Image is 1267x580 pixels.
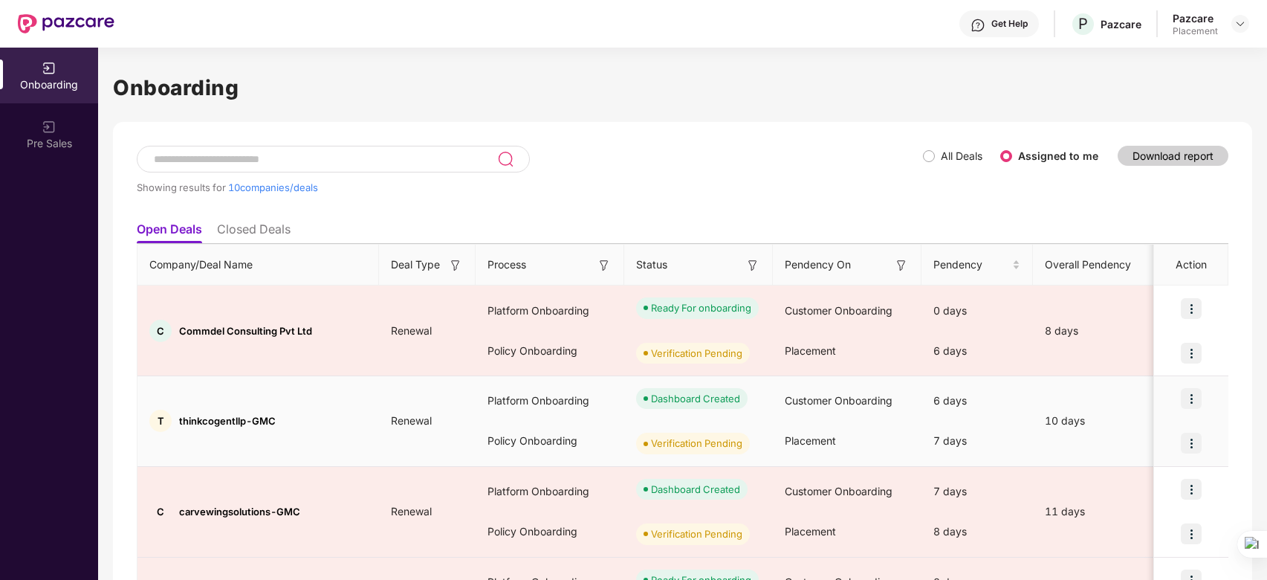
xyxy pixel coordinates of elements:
img: svg+xml;base64,PHN2ZyB3aWR0aD0iMjAiIGhlaWdodD0iMjAiIHZpZXdCb3g9IjAgMCAyMCAyMCIgZmlsbD0ibm9uZSIgeG... [42,61,56,76]
div: Ready For onboarding [651,300,751,315]
img: icon [1181,388,1202,409]
div: Platform Onboarding [476,381,624,421]
div: 0 days [921,291,1033,331]
label: Assigned to me [1018,149,1098,162]
div: C [149,320,172,342]
span: Pendency [933,257,1009,273]
img: svg+xml;base64,PHN2ZyB3aWR0aD0iMTYiIGhlaWdodD0iMTYiIHZpZXdCb3g9IjAgMCAxNiAxNiIgZmlsbD0ibm9uZSIgeG... [597,258,612,273]
img: svg+xml;base64,PHN2ZyB3aWR0aD0iMjAiIGhlaWdodD0iMjAiIHZpZXdCb3g9IjAgMCAyMCAyMCIgZmlsbD0ibm9uZSIgeG... [42,120,56,135]
img: svg+xml;base64,PHN2ZyB3aWR0aD0iMTYiIGhlaWdodD0iMTYiIHZpZXdCb3g9IjAgMCAxNiAxNiIgZmlsbD0ibm9uZSIgeG... [894,258,909,273]
div: Verification Pending [651,526,742,541]
span: Renewal [379,414,444,427]
span: Customer Onboarding [785,304,892,317]
div: Platform Onboarding [476,471,624,512]
span: Renewal [379,324,444,337]
img: icon [1181,343,1202,364]
span: P [1078,15,1088,33]
span: carvewingsolutions-GMC [179,506,300,518]
div: 8 days [1033,323,1159,339]
img: svg+xml;base64,PHN2ZyB3aWR0aD0iMTYiIGhlaWdodD0iMTYiIHZpZXdCb3g9IjAgMCAxNiAxNiIgZmlsbD0ibm9uZSIgeG... [745,258,760,273]
th: Company/Deal Name [137,245,379,286]
div: 6 days [921,381,1033,421]
div: Get Help [991,18,1028,30]
span: Placement [785,525,836,538]
span: Pendency On [785,257,851,273]
div: T [149,410,172,432]
div: 7 days [921,421,1033,461]
span: Renewal [379,505,444,518]
div: Verification Pending [651,436,742,451]
span: Process [487,257,526,273]
div: Dashboard Created [651,391,740,406]
label: All Deals [941,149,982,162]
span: Customer Onboarding [785,485,892,497]
div: Dashboard Created [651,482,740,497]
div: Showing results for [137,181,923,193]
div: C [149,500,172,523]
div: 8 days [921,512,1033,552]
div: Placement [1173,25,1218,37]
span: Deal Type [391,257,440,273]
div: 6 days [921,331,1033,371]
div: Policy Onboarding [476,421,624,461]
img: svg+xml;base64,PHN2ZyBpZD0iRHJvcGRvd24tMzJ4MzIiIHhtbG5zPSJodHRwOi8vd3d3LnczLm9yZy8yMDAwL3N2ZyIgd2... [1234,18,1246,30]
span: Status [636,257,667,273]
div: Verification Pending [651,346,742,361]
img: icon [1181,298,1202,319]
span: 10 companies/deals [228,181,318,193]
span: Placement [785,344,836,357]
th: Overall Pendency [1033,245,1159,286]
span: Placement [785,434,836,447]
div: Pazcare [1173,11,1218,25]
img: icon [1181,523,1202,544]
li: Open Deals [137,222,202,243]
div: Pazcare [1101,17,1141,31]
img: icon [1181,433,1202,454]
img: svg+xml;base64,PHN2ZyBpZD0iSGVscC0zMngzMiIgeG1sbnM9Imh0dHA6Ly93d3cudzMub3JnLzIwMDAvc3ZnIiB3aWR0aD... [970,18,985,33]
div: Policy Onboarding [476,331,624,371]
div: Platform Onboarding [476,291,624,331]
img: icon [1181,479,1202,500]
button: Download report [1118,146,1228,166]
div: Policy Onboarding [476,512,624,552]
th: Pendency [921,245,1033,286]
img: svg+xml;base64,PHN2ZyB3aWR0aD0iMjQiIGhlaWdodD0iMjUiIHZpZXdCb3g9IjAgMCAyNCAyNSIgZmlsbD0ibm9uZSIgeG... [497,150,514,168]
span: Customer Onboarding [785,394,892,407]
div: 7 days [921,471,1033,512]
img: svg+xml;base64,PHN2ZyB3aWR0aD0iMTYiIGhlaWdodD0iMTYiIHZpZXdCb3g9IjAgMCAxNiAxNiIgZmlsbD0ibm9uZSIgeG... [448,258,463,273]
span: Commdel Consulting Pvt Ltd [179,325,312,337]
h1: Onboarding [113,71,1252,104]
th: Action [1154,245,1228,286]
span: thinkcogentllp-GMC [179,415,276,427]
div: 11 days [1033,503,1159,520]
li: Closed Deals [217,222,291,243]
img: New Pazcare Logo [18,14,114,33]
div: 10 days [1033,413,1159,429]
